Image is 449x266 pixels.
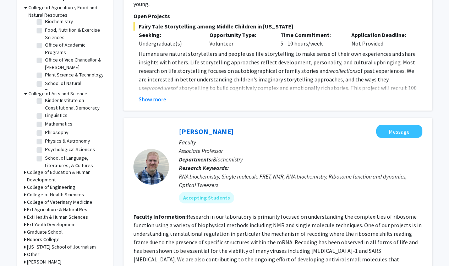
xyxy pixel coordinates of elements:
h3: Honors College [27,236,60,243]
h3: Ext Health & Human Sciences [27,213,88,221]
h3: College of Arts and Science [28,90,87,97]
label: Food, Nutrition & Exercise Sciences [45,26,104,41]
h3: Graduate School [27,228,62,236]
label: School of Natural Resources [45,80,104,95]
label: Office of Academic Programs [45,41,104,56]
b: Faculty Information: [133,213,187,220]
label: Office of Vice Chancellor & [PERSON_NAME] [45,56,104,71]
p: Open Projects [133,12,422,20]
p: Humans are natural storytellers and people use life storytelling to make sense of their own exper... [139,49,422,135]
div: 5 - 10 hours/week [275,31,346,48]
label: Kinder Institute on Constitutional Democracy [45,97,104,112]
h3: College of Engineering [27,183,75,191]
em: procedures [147,84,173,91]
h3: College of Health Sciences [27,191,84,198]
div: Not Provided [346,31,417,48]
p: Time Commitment: [280,31,341,39]
label: Philosophy [45,129,69,136]
b: Research Keywords: [179,164,229,171]
h3: College of Agriculture, Food and Natural Resources [28,4,106,19]
span: Fairy Tale Storytelling among Middle Children in [US_STATE] [133,22,422,31]
b: Departments: [179,156,213,163]
mat-chip: Accepting Students [179,192,234,203]
a: [PERSON_NAME] [179,127,234,136]
h3: College of Veterinary Medicine [27,198,92,206]
label: Plant Science & Technology [45,71,104,79]
button: Message Peter Cornish [376,125,422,138]
h3: College of Education & Human Development [27,169,106,183]
p: Application Deadline: [351,31,412,39]
h3: [US_STATE] School of Journalism [27,243,96,251]
div: RNA biochemistry, Single molecule FRET, NMR, RNA biochemistry, Ribosome function and dynamics, Op... [179,172,422,189]
h3: Ext Agriculture & Natural Res [27,206,87,213]
div: Volunteer [204,31,275,48]
label: School of Language, Literatures, & Cultures [45,154,104,169]
p: Seeking: [139,31,199,39]
h3: Other [27,251,39,258]
iframe: Chat [5,234,30,261]
p: Opportunity Type: [209,31,270,39]
label: Linguistics [45,112,67,119]
label: Physics & Astronomy [45,137,90,145]
em: recollections [328,67,357,74]
button: Show more [139,95,166,103]
span: Biochemistry [213,156,243,163]
label: Biochemistry [45,18,73,25]
label: Mathematics [45,120,72,128]
p: Associate Professor [179,147,422,155]
label: Psychological Sciences [45,146,95,153]
h3: [PERSON_NAME] [27,258,61,266]
div: Undergraduate(s) [139,39,199,48]
p: Faculty [179,138,422,147]
h3: Ext Youth Development [27,221,76,228]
